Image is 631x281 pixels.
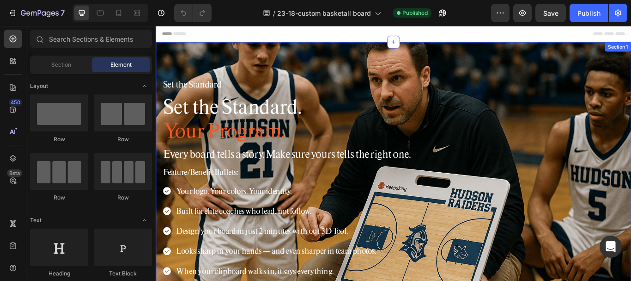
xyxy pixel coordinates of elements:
[110,61,132,69] span: Element
[137,213,152,228] span: Toggle open
[7,142,547,158] h2: Every board tells a story. Make sure yours tells the right one.
[277,8,371,18] span: 23-18-custom basketall board
[30,194,88,202] div: Row
[24,209,256,224] p: Built for elite coaches who lead, not follow.
[30,216,42,225] span: Text
[9,99,22,106] div: 450
[137,79,152,94] span: Toggle open
[4,4,69,22] button: 7
[535,4,566,22] button: Save
[94,194,152,202] div: Row
[174,4,212,22] div: Undo/Redo
[30,82,48,90] span: Layout
[30,30,152,48] input: Search Sections & Elements
[94,135,152,144] div: Row
[7,80,547,137] h1: Your Program.
[577,8,601,18] div: Publish
[24,232,256,247] p: Design your board in just 2 minutes with our 3D Tool.
[273,8,275,18] span: /
[156,26,631,281] iframe: Design area
[7,169,22,177] div: Beta
[30,269,88,278] div: Heading
[543,9,558,17] span: Save
[61,7,65,19] p: 7
[8,163,546,178] p: Feature/Benefit Bullets:
[24,185,256,200] p: Your logo. Your colors. Your identity.
[24,255,256,270] p: Looks sharp in your hands — and even sharper in team photos.
[8,79,169,109] span: Set the Standard.
[402,9,428,17] span: Published
[7,61,547,75] h2: Set the Standard
[600,236,622,258] div: Open Intercom Messenger
[51,61,71,69] span: Section
[570,4,608,22] button: Publish
[30,135,88,144] div: Row
[525,20,552,29] div: Section 1
[94,269,152,278] div: Text Block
